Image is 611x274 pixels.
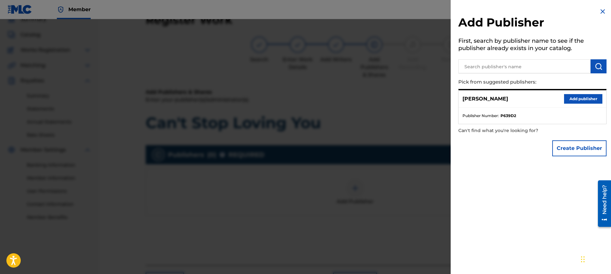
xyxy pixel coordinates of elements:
span: Member [68,6,91,13]
div: Drag [581,250,585,269]
img: Search Works [595,63,602,70]
h2: Add Publisher [458,15,607,32]
p: Pick from suggested publishers: [458,75,570,89]
img: Top Rightsholder [57,6,65,13]
strong: P639D2 [500,113,516,119]
input: Search publisher's name [458,59,591,73]
p: [PERSON_NAME] [462,95,508,103]
button: Add publisher [564,94,602,104]
button: Create Publisher [552,140,607,156]
span: Publisher Number : [462,113,499,119]
iframe: Resource Center [593,178,611,229]
p: Can't find what you're looking for? [458,124,570,137]
h5: First, search by publisher name to see if the publisher already exists in your catalog. [458,35,607,56]
iframe: Chat Widget [579,243,611,274]
img: MLC Logo [8,5,32,14]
